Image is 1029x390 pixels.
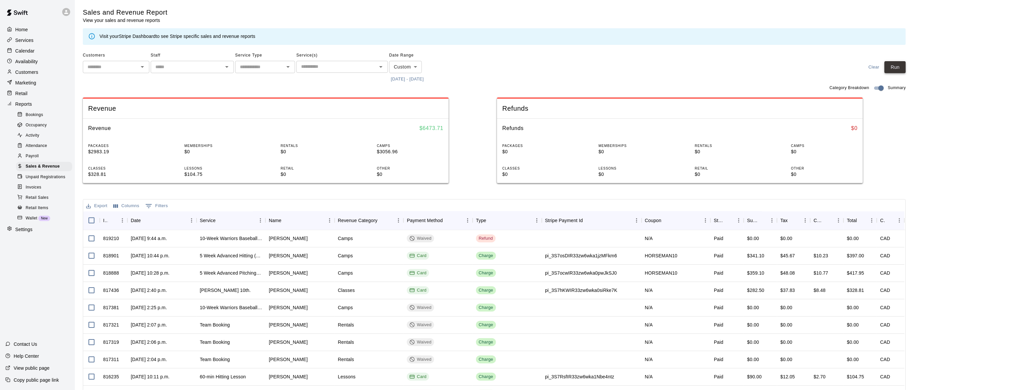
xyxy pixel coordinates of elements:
p: Services [15,37,34,44]
p: $2983.19 [88,148,155,155]
p: Availability [15,58,38,65]
div: Card [410,287,427,294]
p: RETAIL [695,166,762,171]
div: 5 Week Advanced Pitching (11U-14U) [200,270,262,276]
div: Paid [714,252,724,259]
div: Jack Hoyle [269,235,308,242]
div: Team Booking [200,322,230,328]
div: Charge [479,305,493,311]
div: 10-Week Warriors Baseball Academy High-Performance Baseball Development Program (Ages 9–13, Rep &... [200,304,262,311]
span: Sales & Revenue [26,163,60,170]
div: 817311 [103,356,119,363]
p: $0 [281,171,347,178]
span: Unpaid Registrations [26,174,65,181]
span: Retail Items [26,205,48,211]
div: Waived [410,322,431,328]
div: Camps [338,235,353,242]
div: Sep 15, 2025, 10:44 p.m. [131,252,170,259]
div: HORSEMAN10 [645,270,678,276]
span: Date Range [389,50,447,61]
div: Service [200,211,216,230]
div: Camps [338,252,353,259]
button: Menu [800,215,810,225]
a: Attendance [16,141,75,151]
a: Retail [5,88,70,98]
p: $0 [184,148,251,155]
div: $282.50 [747,287,765,294]
span: Service(s) [296,50,388,61]
div: Type [473,211,542,230]
div: 817436 [103,287,119,294]
div: Camps [338,304,353,311]
button: Menu [463,215,473,225]
div: Payment Method [407,211,443,230]
div: CAD [880,252,890,259]
span: Retail Sales [26,195,49,201]
div: Tracy Gerber [269,339,308,345]
div: 60-min Hitting Lesson [200,373,246,380]
div: Team Booking [200,356,230,363]
p: Settings [15,226,33,233]
span: Payroll [26,153,39,160]
div: $10.23 [814,252,828,259]
a: Occupancy [16,120,75,130]
div: $0.00 [847,304,859,311]
button: Sort [824,216,834,225]
div: Stripe Payment Id [542,211,642,230]
a: Bookings [16,110,75,120]
div: $417.95 [847,270,864,276]
div: Sep 16, 2025, 9:44 a.m. [131,235,167,242]
span: Summary [888,85,906,91]
div: Coupon [642,211,711,230]
button: Sort [758,216,767,225]
div: Sep 15, 2025, 2:04 p.m. [131,356,167,363]
div: Date [127,211,197,230]
div: pi_3S7ocwIR33zw6wka0pwJkSJ0 [545,270,617,276]
button: Select columns [112,201,141,211]
div: Rentals [338,356,354,363]
div: Paid [714,304,724,311]
div: $0.00 [847,339,859,345]
p: Home [15,26,28,33]
a: Sales & Revenue [16,162,75,172]
p: View public page [14,365,50,371]
p: LESSONS [184,166,251,171]
div: Retail Sales [16,193,72,202]
div: Paid [714,287,724,294]
p: Copy public page link [14,377,59,383]
div: CAD [880,339,890,345]
button: Sort [725,216,734,225]
div: CAD [880,356,890,363]
div: Card [410,253,427,259]
div: Jack Hoyle [269,252,308,259]
div: Jack Hoyle [269,304,308,311]
div: Sep 14, 2025, 10:11 p.m. [131,373,170,380]
a: Home [5,25,70,35]
div: $0.00 [780,235,792,242]
div: Status [714,211,725,230]
div: Tax [780,211,788,230]
div: N/A [645,235,653,242]
div: Custom Fee [814,211,824,230]
div: CAD [880,322,890,328]
p: $0 [502,171,569,178]
button: Sort [857,216,867,225]
button: Show filters [144,201,170,211]
div: Date [131,211,141,230]
div: Rentals [338,339,354,345]
div: Type [476,211,486,230]
div: Sep 15, 2025, 2:06 p.m. [131,339,167,345]
div: Tracy Gerber [269,356,308,363]
a: Marketing [5,78,70,88]
div: N/A [645,339,653,345]
p: $328.81 [88,171,155,178]
div: Attendance [16,141,72,151]
div: Sales & Revenue [16,162,72,171]
div: $0.00 [780,339,792,345]
div: pi_3S7hKWIR33zw6wka0siRke7K [545,287,617,294]
span: Service Type [235,50,295,61]
div: Classes [338,287,355,294]
p: $0 [599,148,665,155]
div: N/A [645,304,653,311]
span: Refunds [502,104,858,113]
